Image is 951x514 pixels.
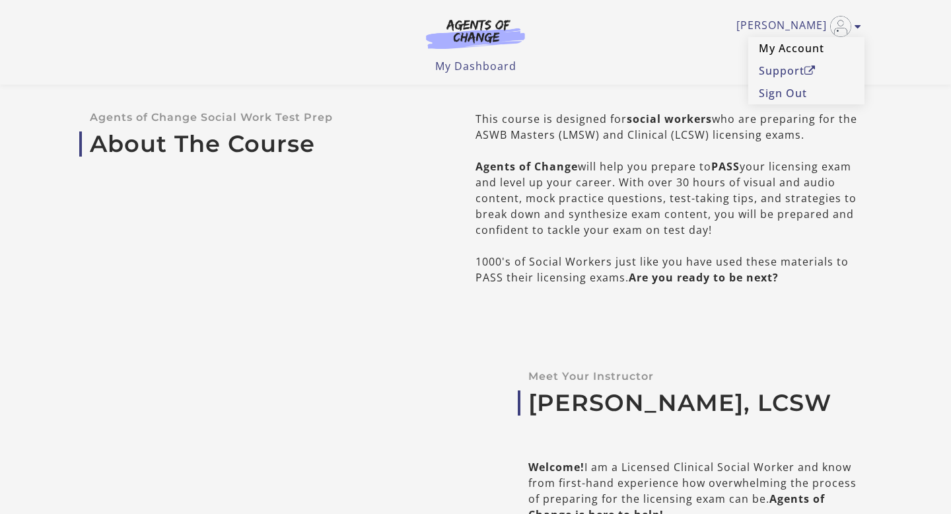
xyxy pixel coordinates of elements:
[711,159,740,174] b: PASS
[412,18,539,49] img: Agents of Change Logo
[528,389,861,417] a: [PERSON_NAME], LCSW
[627,112,712,126] b: social workers
[748,37,864,59] a: My Account
[528,460,584,474] b: Welcome!
[804,65,816,76] i: Open in a new window
[475,159,578,174] b: Agents of Change
[475,111,861,285] div: This course is designed for who are preparing for the ASWB Masters (LMSW) and Clinical (LCSW) lic...
[528,370,861,383] p: Meet Your Instructor
[90,111,433,124] p: Agents of Change Social Work Test Prep
[748,59,864,82] a: SupportOpen in a new window
[90,130,433,158] a: About The Course
[748,82,864,104] a: Sign Out
[629,270,779,285] b: Are you ready to be next?
[736,16,855,37] a: Toggle menu
[435,59,516,73] a: My Dashboard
